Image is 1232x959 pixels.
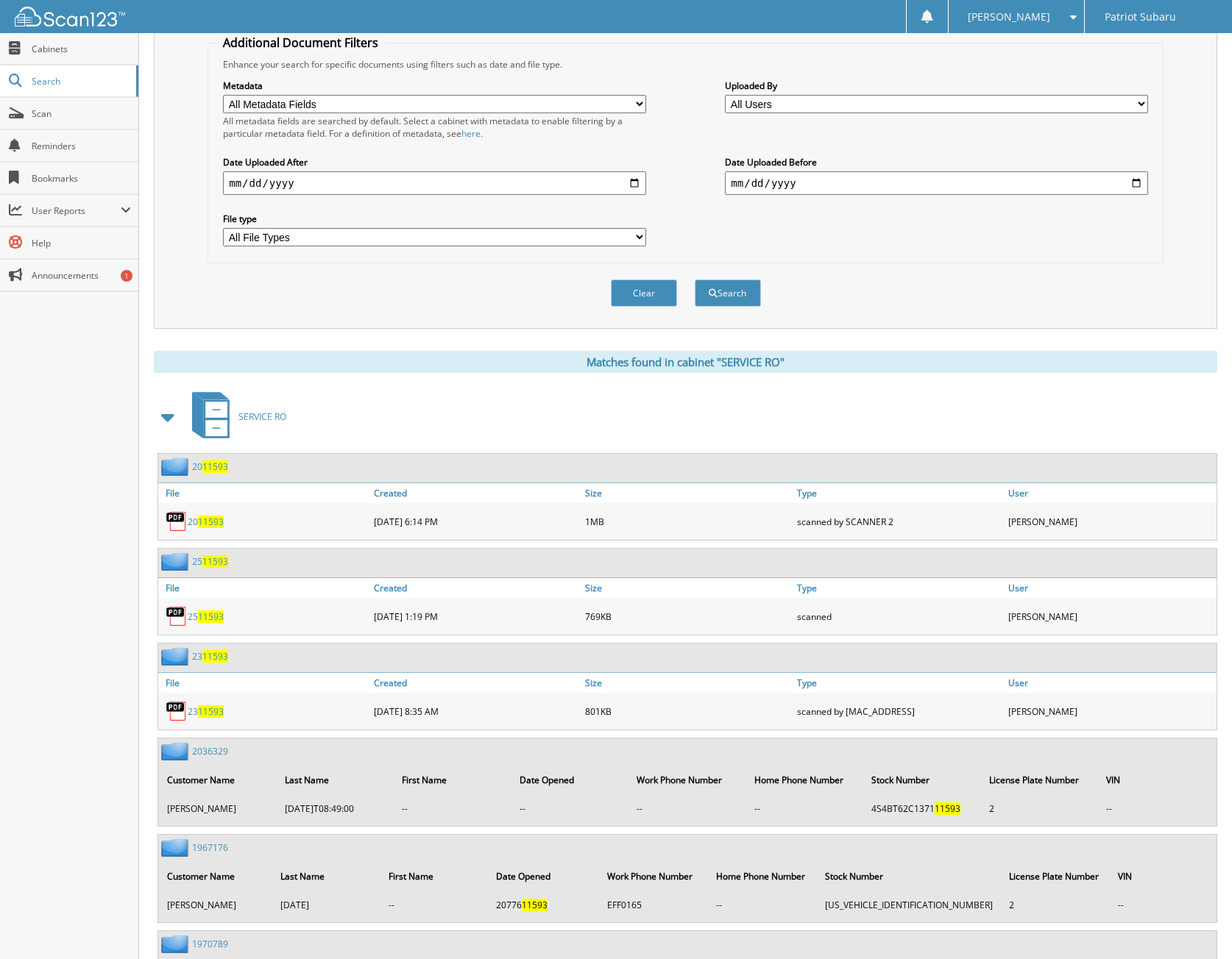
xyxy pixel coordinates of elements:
div: 1MB [581,507,793,536]
td: 2 [982,796,1098,821]
span: 11593 [198,516,224,528]
a: 2011593 [192,460,228,473]
img: folder2.png [161,838,192,857]
a: File [158,483,370,503]
span: 11593 [202,460,228,473]
th: Customer Name [160,765,276,795]
button: Search [695,279,761,307]
img: folder2.png [161,742,192,760]
td: -- [512,796,629,821]
td: 2 [1002,893,1109,917]
legend: Additional Document Filters [216,35,386,51]
th: VIN [1111,861,1215,891]
div: 1 [121,270,132,282]
td: -- [381,893,487,917]
img: folder2.png [161,552,192,571]
input: start [223,171,645,195]
th: First Name [394,765,511,795]
div: scanned [793,602,1005,631]
div: 769KB [581,602,793,631]
div: Enhance your search for specific documents using filters such as date and file type. [216,58,1155,71]
td: -- [629,796,746,821]
a: User [1005,578,1217,598]
div: [DATE] 1:19 PM [370,602,582,631]
a: Created [370,578,582,598]
a: 2011593 [188,516,224,528]
th: License Plate Number [1002,861,1109,891]
th: Stock Number [818,861,1000,891]
span: 11593 [522,899,548,911]
th: Home Phone Number [709,861,816,891]
td: [US_VEHICLE_IDENTIFICATION_NUMBER] [818,893,1000,917]
a: Created [370,673,582,693]
a: Type [793,673,1005,693]
span: 11593 [935,802,960,815]
td: -- [747,796,863,821]
th: Home Phone Number [747,765,863,795]
a: User [1005,483,1217,503]
span: Bookmarks [32,172,131,185]
div: scanned by [MAC_ADDRESS] [793,696,1005,726]
label: Uploaded By [725,79,1147,92]
div: Matches found in cabinet "SERVICE RO" [154,351,1217,373]
span: 11593 [202,555,228,568]
th: Stock Number [864,765,980,795]
a: Size [581,578,793,598]
a: 2511593 [192,555,228,568]
a: File [158,673,370,693]
div: [PERSON_NAME] [1005,507,1217,536]
button: Clear [611,279,677,307]
img: PDF.png [166,510,188,532]
th: First Name [381,861,487,891]
div: [PERSON_NAME] [1005,696,1217,726]
a: 2036329 [192,745,228,757]
div: [PERSON_NAME] [1005,602,1217,631]
span: 11593 [202,650,228,663]
a: Size [581,673,793,693]
span: 11593 [198,705,224,718]
td: -- [1111,893,1215,917]
th: Date Opened [512,765,629,795]
a: SERVICE RO [183,388,286,446]
th: Work Phone Number [629,765,746,795]
input: end [725,171,1147,195]
span: Cabinets [32,43,131,55]
td: -- [1099,796,1215,821]
img: folder2.png [161,647,192,666]
td: [PERSON_NAME] [160,796,276,821]
div: scanned by SCANNER 2 [793,507,1005,536]
a: 1967176 [192,841,228,854]
span: Announcements [32,269,131,282]
td: [DATE] [273,893,380,917]
a: Type [793,578,1005,598]
img: PDF.png [166,605,188,627]
span: 11593 [198,610,224,623]
img: folder2.png [161,935,192,953]
th: Work Phone Number [600,861,707,891]
span: User Reports [32,204,121,217]
th: License Plate Number [982,765,1098,795]
a: Size [581,483,793,503]
label: Date Uploaded After [223,156,645,168]
a: 2311593 [192,650,228,663]
th: Last Name [277,765,394,795]
th: VIN [1099,765,1215,795]
a: 2311593 [188,705,224,718]
span: Help [32,237,131,249]
a: 1970789 [192,938,228,950]
a: Created [370,483,582,503]
div: All metadata fields are searched by default. Select a cabinet with metadata to enable filtering b... [223,115,645,140]
th: Customer Name [160,861,272,891]
img: scan123-logo-white.svg [15,7,125,26]
th: Last Name [273,861,380,891]
span: Reminders [32,140,131,152]
label: Date Uploaded Before [725,156,1147,168]
a: User [1005,673,1217,693]
td: 20776 [489,893,598,917]
span: Scan [32,107,131,120]
div: [DATE] 8:35 AM [370,696,582,726]
td: 4S4BT62C1371 [864,796,980,821]
span: SERVICE RO [238,410,286,423]
a: 2511593 [188,610,224,623]
td: -- [709,893,816,917]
